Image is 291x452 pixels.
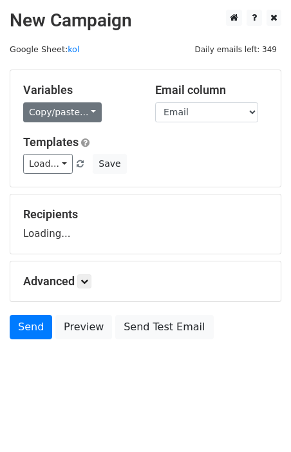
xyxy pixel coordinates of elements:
a: kol [68,44,79,54]
h5: Recipients [23,207,268,221]
a: Daily emails left: 349 [190,44,281,54]
a: Copy/paste... [23,102,102,122]
a: Send Test Email [115,315,213,339]
span: Daily emails left: 349 [190,42,281,57]
h5: Variables [23,83,136,97]
a: Send [10,315,52,339]
div: Loading... [23,207,268,241]
h5: Email column [155,83,268,97]
h2: New Campaign [10,10,281,32]
a: Load... [23,154,73,174]
a: Templates [23,135,79,149]
button: Save [93,154,126,174]
h5: Advanced [23,274,268,288]
small: Google Sheet: [10,44,79,54]
a: Preview [55,315,112,339]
